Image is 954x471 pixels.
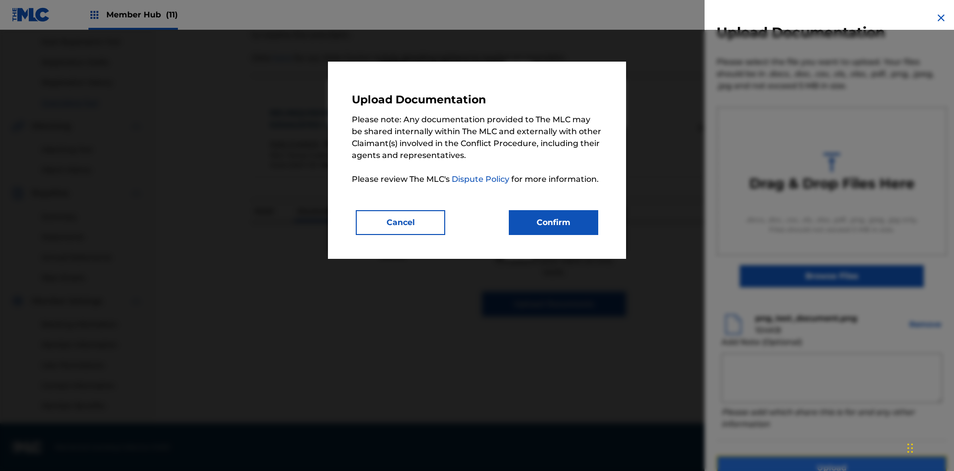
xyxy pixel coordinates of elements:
button: Cancel [356,210,445,235]
img: MLC Logo [12,7,50,22]
span: (11) [166,10,178,19]
div: Drag [907,433,913,463]
img: Top Rightsholders [88,9,100,21]
span: Member Hub [106,9,178,20]
p: Please note: Any documentation provided to The MLC may be shared internally within The MLC and ex... [352,114,602,185]
button: Confirm [509,210,598,235]
iframe: Chat Widget [904,423,954,471]
h3: Upload Documentation [716,24,885,41]
h3: Upload Documentation [352,93,602,112]
a: Dispute Policy [452,174,511,184]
